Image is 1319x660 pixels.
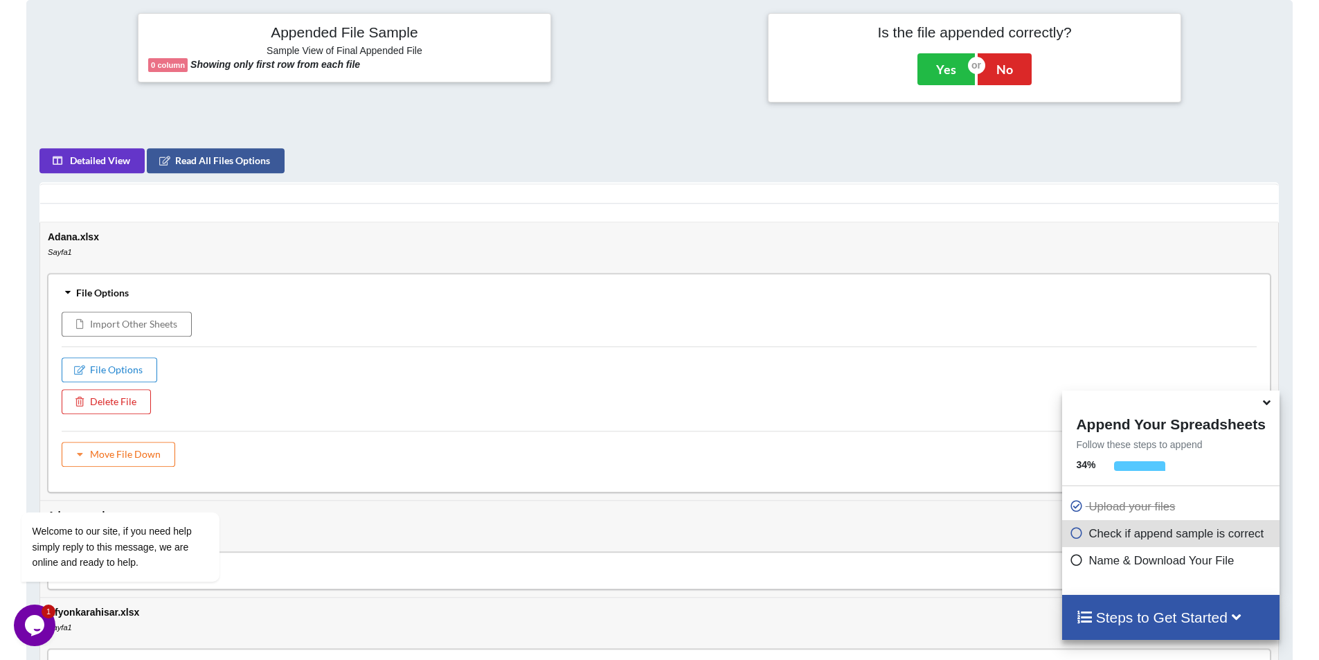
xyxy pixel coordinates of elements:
[917,53,975,85] button: Yes
[1062,438,1279,452] p: Follow these steps to append
[62,312,192,337] button: Import Other Sheets
[1076,459,1095,470] b: 34 %
[52,556,1266,585] div: File Options
[39,148,145,173] button: Detailed View
[190,59,360,70] b: Showing only first row from each file
[1069,552,1275,569] p: Name & Download Your File
[778,24,1171,41] h4: Is the file appended correctly?
[1069,525,1275,542] p: Check if append sample is correct
[52,278,1266,307] div: File Options
[40,222,1278,500] td: Adana.xlsx
[1069,498,1275,515] p: Upload your files
[978,53,1032,85] button: No
[148,45,541,59] h6: Sample View of Final Appended File
[40,500,1278,597] td: Adıyaman.xlsx
[62,357,157,382] button: File Options
[48,248,72,256] i: Sayfa1
[1062,412,1279,433] h4: Append Your Spreadsheets
[148,24,541,43] h4: Appended File Sample
[14,605,58,646] iframe: chat widget
[151,61,185,69] b: 0 column
[48,623,72,632] i: Sayfa1
[147,148,285,173] button: Read All Files Options
[1076,609,1265,626] h4: Steps to Get Started
[14,387,263,598] iframe: chat widget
